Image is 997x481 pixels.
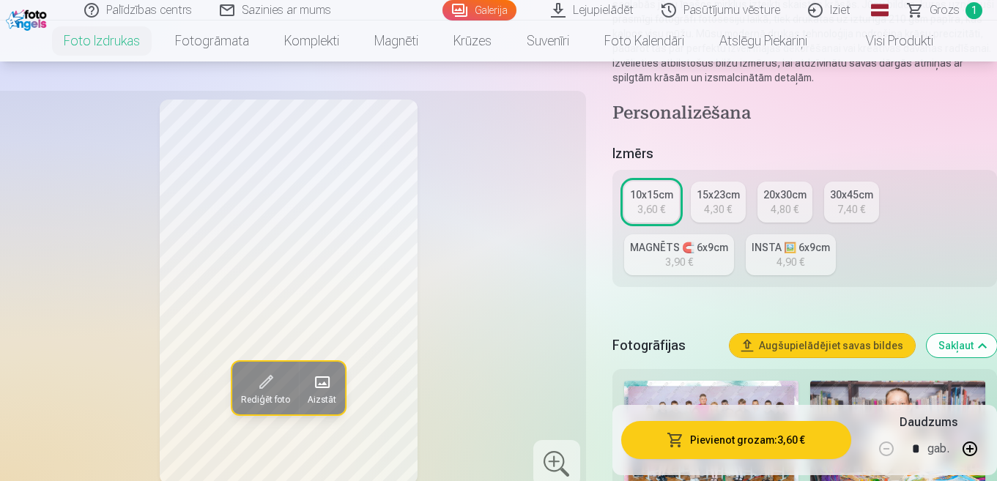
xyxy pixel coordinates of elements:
[6,6,51,31] img: /fa1
[157,20,267,61] a: Fotogrāmata
[837,202,865,217] div: 7,40 €
[777,255,804,269] div: 4,90 €
[612,102,997,126] h4: Personalizēšana
[624,234,734,275] a: MAGNĒTS 🧲 6x9cm3,90 €
[830,187,873,202] div: 30x45cm
[436,20,509,61] a: Krūzes
[763,187,807,202] div: 20x30cm
[308,394,336,406] span: Aizstāt
[509,20,587,61] a: Suvenīri
[612,143,997,164] h5: Izmērs
[621,421,851,459] button: Pievienot grozam:3,60 €
[630,240,728,255] div: MAGNĒTS 🧲 6x9cm
[702,20,825,61] a: Atslēgu piekariņi
[966,2,982,19] span: 1
[241,394,290,406] span: Rediģēt foto
[637,202,665,217] div: 3,60 €
[624,182,679,223] a: 10x15cm3,60 €
[630,187,673,202] div: 10x15cm
[232,362,299,414] button: Rediģēt foto
[691,182,746,223] a: 15x23cm4,30 €
[746,234,836,275] a: INSTA 🖼️ 6x9cm4,90 €
[900,414,957,431] h5: Daudzums
[299,362,345,414] button: Aizstāt
[587,20,702,61] a: Foto kalendāri
[665,255,693,269] div: 3,90 €
[704,202,732,217] div: 4,30 €
[267,20,357,61] a: Komplekti
[612,335,718,356] h5: Fotogrāfijas
[930,1,960,19] span: Grozs
[824,182,879,223] a: 30x45cm7,40 €
[927,334,997,357] button: Sakļaut
[46,20,157,61] a: Foto izdrukas
[357,20,436,61] a: Magnēti
[730,334,915,357] button: Augšupielādējiet savas bildes
[697,187,740,202] div: 15x23cm
[825,20,951,61] a: Visi produkti
[757,182,812,223] a: 20x30cm4,80 €
[771,202,798,217] div: 4,80 €
[752,240,830,255] div: INSTA 🖼️ 6x9cm
[927,431,949,466] div: gab.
